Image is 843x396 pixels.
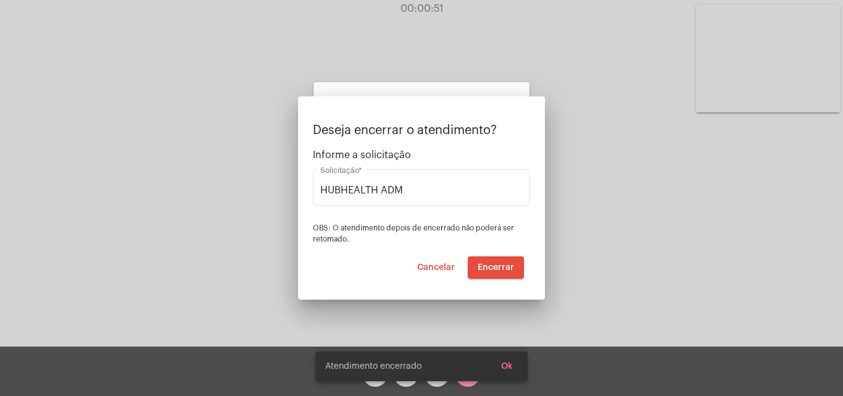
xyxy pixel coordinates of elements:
p: Deseja encerrar o atendimento? [313,124,530,137]
span: Informe a solicitação [313,150,530,161]
button: Encerrar [468,256,524,279]
span: Atendimento encerrado [325,360,421,373]
span: Ok [501,362,513,371]
input: Buscar solicitação [320,185,523,196]
span: Cancelar [417,263,455,272]
button: Cancelar [407,256,465,279]
span: 00:00:51 [401,4,443,14]
span: OBS: O atendimento depois de encerrado não poderá ser retomado. [313,224,514,243]
span: Encerrar [478,263,514,272]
